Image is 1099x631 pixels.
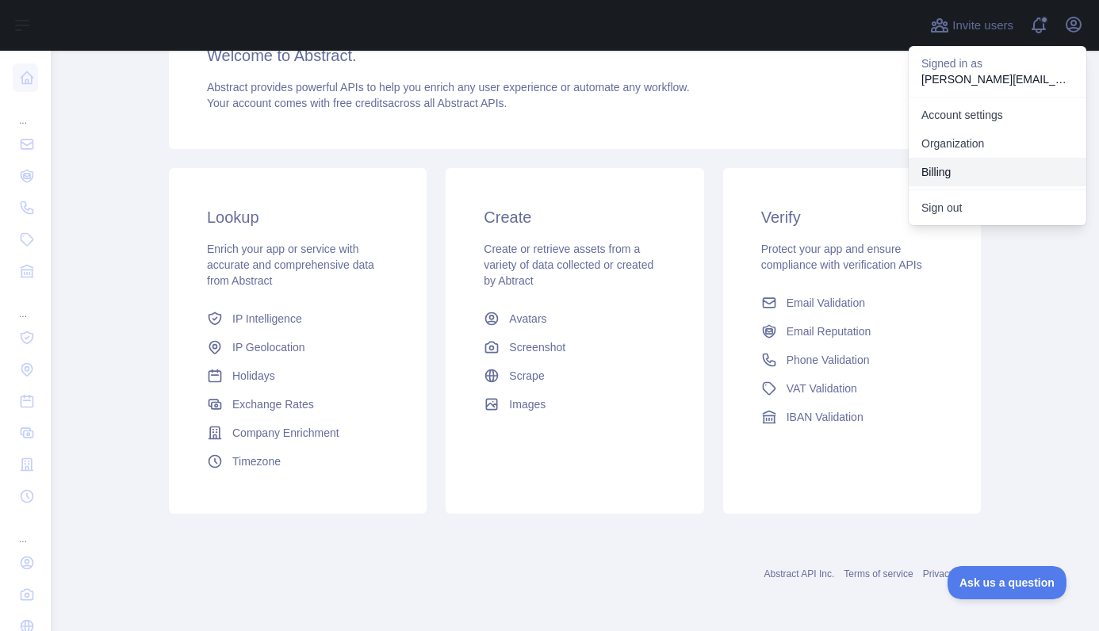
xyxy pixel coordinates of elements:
[787,323,871,339] span: Email Reputation
[927,13,1017,38] button: Invite users
[787,381,857,396] span: VAT Validation
[509,368,544,384] span: Scrape
[761,206,943,228] h3: Verify
[787,352,870,368] span: Phone Validation
[952,17,1013,35] span: Invite users
[509,339,565,355] span: Screenshot
[13,95,38,127] div: ...
[207,97,507,109] span: Your account comes with across all Abstract APIs.
[13,289,38,320] div: ...
[207,206,389,228] h3: Lookup
[201,333,395,361] a: IP Geolocation
[201,419,395,447] a: Company Enrichment
[232,339,305,355] span: IP Geolocation
[484,243,653,287] span: Create or retrieve assets from a variety of data collected or created by Abtract
[13,514,38,545] div: ...
[477,333,672,361] a: Screenshot
[207,243,374,287] span: Enrich your app or service with accurate and comprehensive data from Abstract
[761,243,922,271] span: Protect your app and ensure compliance with verification APIs
[755,317,949,346] a: Email Reputation
[484,206,665,228] h3: Create
[477,304,672,333] a: Avatars
[207,81,690,94] span: Abstract provides powerful APIs to help you enrich any user experience or automate any workflow.
[787,409,863,425] span: IBAN Validation
[787,295,865,311] span: Email Validation
[764,568,835,579] a: Abstract API Inc.
[477,361,672,390] a: Scrape
[844,568,913,579] a: Terms of service
[232,368,275,384] span: Holidays
[948,566,1067,599] iframe: Toggle Customer Support
[201,390,395,419] a: Exchange Rates
[232,453,281,469] span: Timezone
[477,390,672,419] a: Images
[201,361,395,390] a: Holidays
[201,447,395,476] a: Timezone
[909,193,1086,222] button: Sign out
[333,97,388,109] span: free credits
[923,568,981,579] a: Privacy policy
[509,396,546,412] span: Images
[201,304,395,333] a: IP Intelligence
[909,158,1086,186] button: Billing
[509,311,546,327] span: Avatars
[755,374,949,403] a: VAT Validation
[232,425,339,441] span: Company Enrichment
[921,55,1074,71] p: Signed in as
[909,101,1086,129] a: Account settings
[909,129,1086,158] a: Organization
[207,44,943,67] h3: Welcome to Abstract.
[921,71,1074,87] p: [PERSON_NAME][EMAIL_ADDRESS][PERSON_NAME][DOMAIN_NAME]
[755,346,949,374] a: Phone Validation
[755,403,949,431] a: IBAN Validation
[232,396,314,412] span: Exchange Rates
[755,289,949,317] a: Email Validation
[232,311,302,327] span: IP Intelligence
